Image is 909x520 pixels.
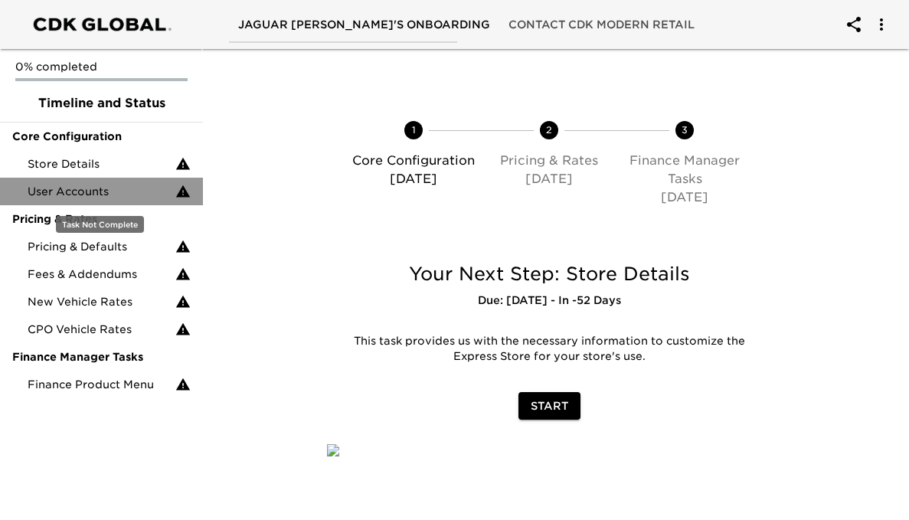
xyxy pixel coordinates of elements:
[28,156,175,172] span: Store Details
[352,152,475,170] p: Core Configuration
[338,334,760,365] p: This task provides us with the necessary information to customize the Express Store for your stor...
[623,152,747,188] p: Finance Manager Tasks
[28,322,175,337] span: CPO Vehicle Rates
[28,267,175,282] span: Fees & Addendums
[327,293,771,309] h6: Due: [DATE] - In -52 Days
[863,6,900,43] button: account of current user
[508,15,695,34] span: Contact CDK Modern Retail
[327,444,339,456] img: qkibX1zbU72zw90W6Gan%2FTemplates%2FRjS7uaFIXtg43HUzxvoG%2F3e51d9d6-1114-4229-a5bf-f5ca567b6beb.jpg
[327,262,771,286] h5: Your Next Step: Store Details
[28,377,175,392] span: Finance Product Menu
[12,129,191,144] span: Core Configuration
[531,397,568,416] span: Start
[835,6,872,43] button: account of current user
[12,94,191,113] span: Timeline and Status
[28,239,175,254] span: Pricing & Defaults
[411,124,415,136] text: 1
[28,184,175,199] span: User Accounts
[623,188,747,207] p: [DATE]
[546,124,552,136] text: 2
[15,59,188,74] p: 0% completed
[12,211,191,227] span: Pricing & Rates
[487,170,610,188] p: [DATE]
[682,124,688,136] text: 3
[238,15,490,34] span: Jaguar [PERSON_NAME]'s Onboarding
[352,170,475,188] p: [DATE]
[28,294,175,309] span: New Vehicle Rates
[12,349,191,365] span: Finance Manager Tasks
[518,392,580,420] button: Start
[487,152,610,170] p: Pricing & Rates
